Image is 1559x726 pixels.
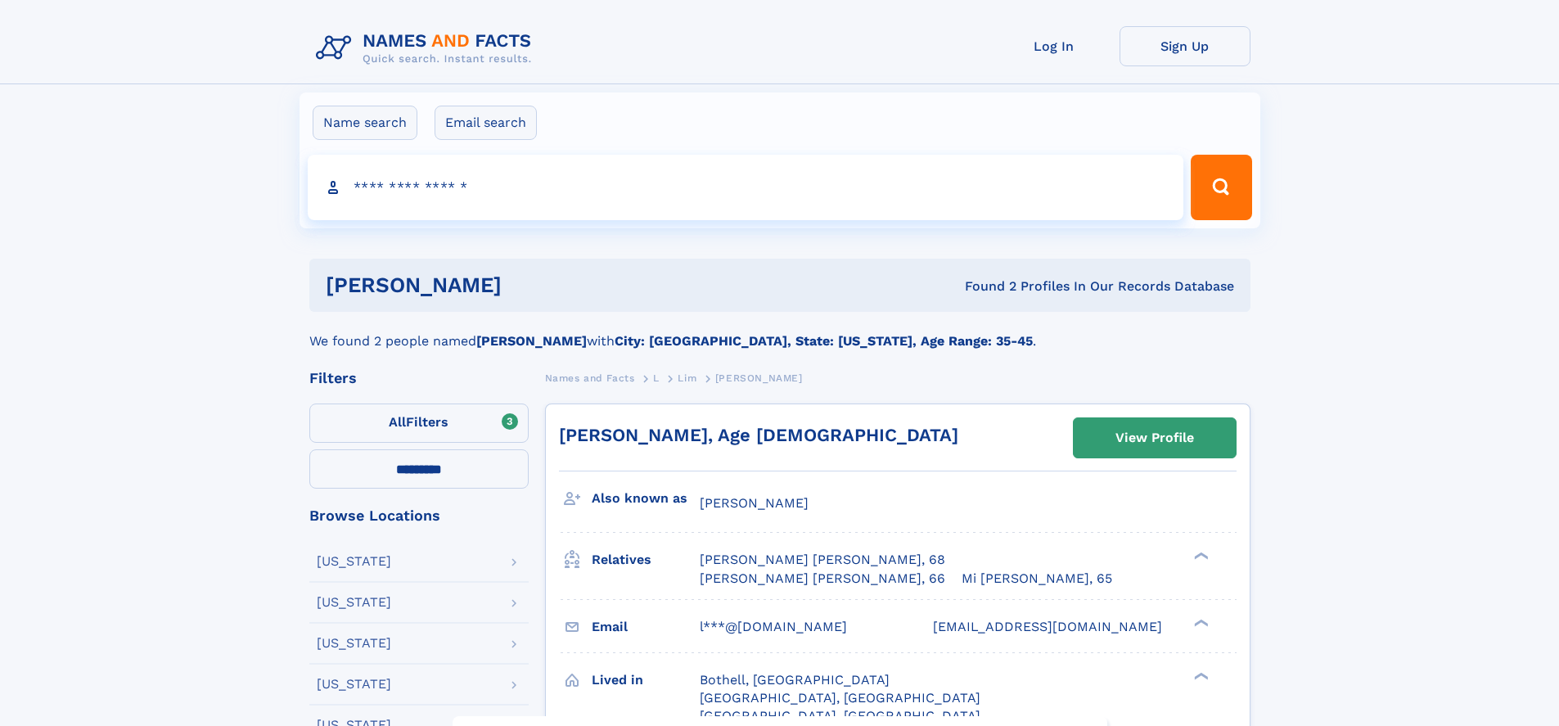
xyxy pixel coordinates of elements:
[933,619,1162,634] span: [EMAIL_ADDRESS][DOMAIN_NAME]
[700,570,945,588] a: [PERSON_NAME] [PERSON_NAME], 66
[615,333,1033,349] b: City: [GEOGRAPHIC_DATA], State: [US_STATE], Age Range: 35-45
[715,372,803,384] span: [PERSON_NAME]
[962,570,1112,588] a: Mi [PERSON_NAME], 65
[700,495,809,511] span: [PERSON_NAME]
[1190,551,1210,561] div: ❯
[326,275,733,295] h1: [PERSON_NAME]
[592,613,700,641] h3: Email
[317,678,391,691] div: [US_STATE]
[1191,155,1251,220] button: Search Button
[309,404,529,443] label: Filters
[308,155,1184,220] input: search input
[313,106,417,140] label: Name search
[317,596,391,609] div: [US_STATE]
[700,708,980,724] span: [GEOGRAPHIC_DATA], [GEOGRAPHIC_DATA]
[476,333,587,349] b: [PERSON_NAME]
[1120,26,1250,66] a: Sign Up
[700,672,890,688] span: Bothell, [GEOGRAPHIC_DATA]
[435,106,537,140] label: Email search
[309,26,545,70] img: Logo Names and Facts
[592,666,700,694] h3: Lived in
[317,555,391,568] div: [US_STATE]
[592,546,700,574] h3: Relatives
[309,371,529,386] div: Filters
[1190,617,1210,628] div: ❯
[678,368,696,388] a: Lim
[559,425,958,445] a: [PERSON_NAME], Age [DEMOGRAPHIC_DATA]
[592,485,700,512] h3: Also known as
[653,372,660,384] span: L
[1190,670,1210,681] div: ❯
[653,368,660,388] a: L
[389,414,406,430] span: All
[1115,419,1194,457] div: View Profile
[317,637,391,650] div: [US_STATE]
[700,619,847,634] span: l***@[DOMAIN_NAME]
[1074,418,1236,458] a: View Profile
[309,508,529,523] div: Browse Locations
[545,368,635,388] a: Names and Facts
[700,690,980,706] span: [GEOGRAPHIC_DATA], [GEOGRAPHIC_DATA]
[309,312,1250,351] div: We found 2 people named with .
[733,277,1234,295] div: Found 2 Profiles In Our Records Database
[678,372,696,384] span: Lim
[700,551,945,569] a: [PERSON_NAME] [PERSON_NAME], 68
[989,26,1120,66] a: Log In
